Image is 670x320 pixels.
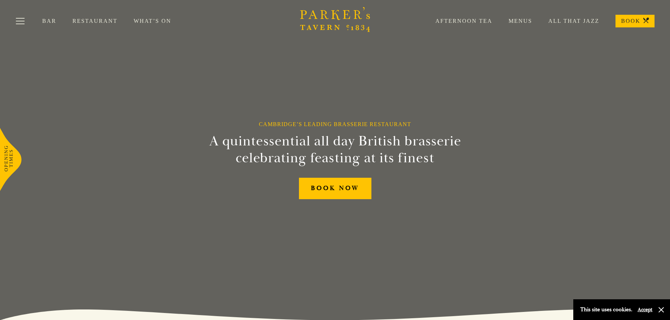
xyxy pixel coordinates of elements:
button: Accept [638,306,652,313]
h2: A quintessential all day British brasserie celebrating feasting at its finest [175,133,496,166]
h1: Cambridge’s Leading Brasserie Restaurant [259,121,411,128]
p: This site uses cookies. [580,305,632,315]
a: BOOK NOW [299,178,371,199]
button: Close and accept [658,306,665,313]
